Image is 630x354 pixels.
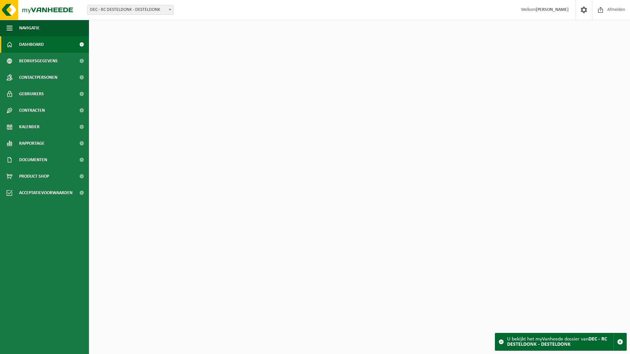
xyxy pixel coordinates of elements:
strong: DEC - RC DESTELDONK - DESTELDONK [507,337,607,347]
span: DEC - RC DESTELDONK - DESTELDONK [87,5,173,15]
span: Product Shop [19,168,49,185]
span: Gebruikers [19,86,44,102]
span: Bedrijfsgegevens [19,53,58,69]
span: Contactpersonen [19,69,57,86]
span: Kalender [19,119,40,135]
span: Navigatie [19,20,40,36]
span: Dashboard [19,36,44,53]
span: Contracten [19,102,45,119]
div: U bekijkt het myVanheede dossier van [507,333,614,350]
span: Acceptatievoorwaarden [19,185,72,201]
span: DEC - RC DESTELDONK - DESTELDONK [87,5,174,15]
span: Documenten [19,152,47,168]
strong: [PERSON_NAME] [536,7,569,12]
span: Rapportage [19,135,44,152]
